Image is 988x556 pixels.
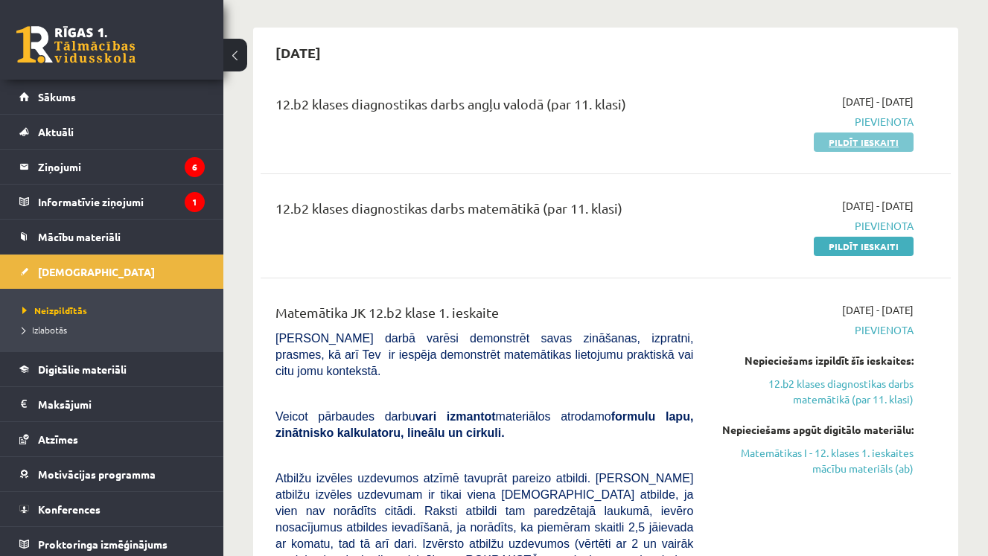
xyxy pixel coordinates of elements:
[38,537,168,551] span: Proktoringa izmēģinājums
[715,376,914,407] a: 12.b2 klases diagnostikas darbs matemātikā (par 11. klasi)
[19,422,205,456] a: Atzīmes
[38,185,205,219] legend: Informatīvie ziņojumi
[275,410,693,439] span: Veicot pārbaudes darbu materiālos atrodamo
[842,94,914,109] span: [DATE] - [DATE]
[19,255,205,289] a: [DEMOGRAPHIC_DATA]
[185,157,205,177] i: 6
[19,220,205,254] a: Mācību materiāli
[415,410,496,423] b: vari izmantot
[275,94,693,121] div: 12.b2 klases diagnostikas darbs angļu valodā (par 11. klasi)
[275,198,693,226] div: 12.b2 klases diagnostikas darbs matemātikā (par 11. klasi)
[38,90,76,103] span: Sākums
[16,26,136,63] a: Rīgas 1. Tālmācības vidusskola
[38,502,101,516] span: Konferences
[842,198,914,214] span: [DATE] - [DATE]
[275,332,693,377] span: [PERSON_NAME] darbā varēsi demonstrēt savas zināšanas, izpratni, prasmes, kā arī Tev ir iespēja d...
[19,80,205,114] a: Sākums
[19,492,205,526] a: Konferences
[19,185,205,219] a: Informatīvie ziņojumi1
[38,362,127,376] span: Digitālie materiāli
[19,150,205,184] a: Ziņojumi6
[715,218,914,234] span: Pievienota
[19,457,205,491] a: Motivācijas programma
[275,302,693,330] div: Matemātika JK 12.b2 klase 1. ieskaite
[38,125,74,138] span: Aktuāli
[22,323,208,336] a: Izlabotās
[715,422,914,438] div: Nepieciešams apgūt digitālo materiālu:
[275,410,693,439] b: formulu lapu, zinātnisko kalkulatoru, lineālu un cirkuli.
[715,445,914,476] a: Matemātikas I - 12. klases 1. ieskaites mācību materiāls (ab)
[22,324,67,336] span: Izlabotās
[38,387,205,421] legend: Maksājumi
[22,304,208,317] a: Neizpildītās
[261,35,336,70] h2: [DATE]
[814,237,914,256] a: Pildīt ieskaiti
[38,432,78,446] span: Atzīmes
[38,265,155,278] span: [DEMOGRAPHIC_DATA]
[19,387,205,421] a: Maksājumi
[38,230,121,243] span: Mācību materiāli
[814,132,914,152] a: Pildīt ieskaiti
[22,304,87,316] span: Neizpildītās
[19,115,205,149] a: Aktuāli
[842,302,914,318] span: [DATE] - [DATE]
[715,353,914,368] div: Nepieciešams izpildīt šīs ieskaites:
[715,322,914,338] span: Pievienota
[38,467,156,481] span: Motivācijas programma
[185,192,205,212] i: 1
[38,150,205,184] legend: Ziņojumi
[715,114,914,130] span: Pievienota
[19,352,205,386] a: Digitālie materiāli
